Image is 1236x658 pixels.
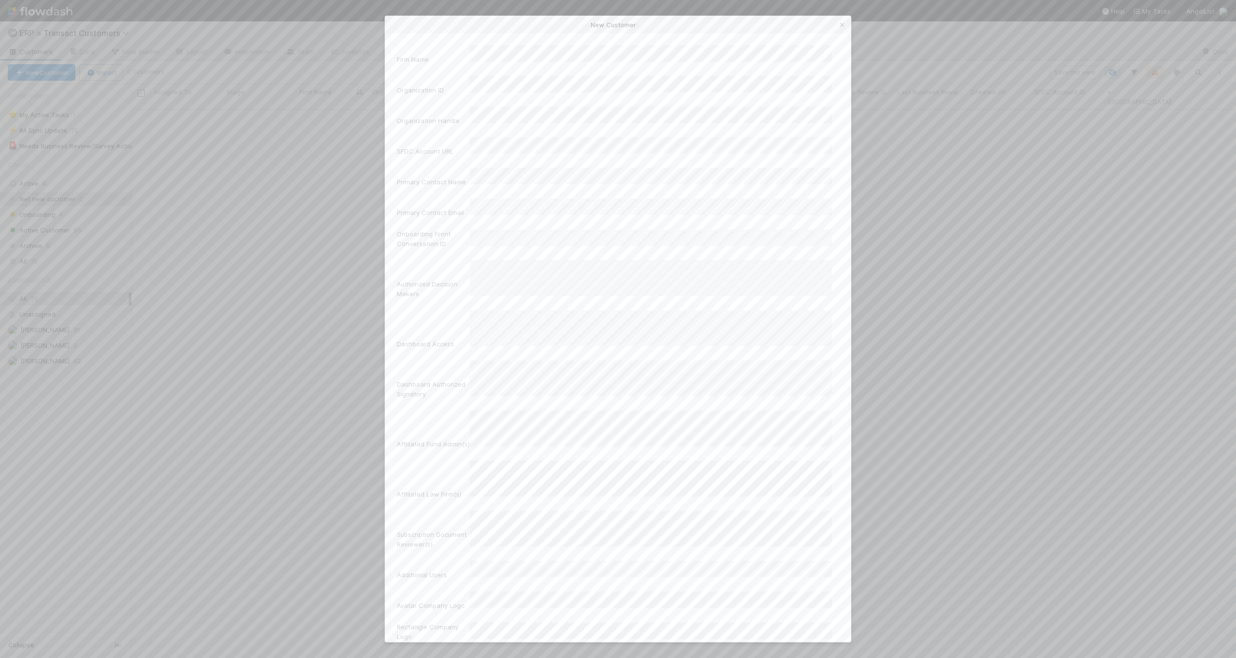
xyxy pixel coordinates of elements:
[397,530,470,549] label: Subscription Document Reviewer(s)
[397,379,470,399] label: Dashboard Authorized Signatory
[397,622,470,641] label: Rectangle Company Logo
[397,439,470,449] label: Affiliated Fund Admin(s)
[397,146,454,156] label: SFDC Account URL
[397,177,466,187] label: Primary Contact Name
[397,489,461,499] label: Affiliated Law Firm(s)
[397,229,470,249] label: Onboarding Front Conversation ID
[397,339,454,349] label: Dashboard Access
[397,54,429,64] label: Firm Name
[397,116,459,125] label: Organization Handle
[397,570,447,580] label: Additional Users
[397,279,470,299] label: Authorized Decision Makers
[397,85,444,95] label: Organization ID
[397,208,464,217] label: Primary Contact Email
[385,16,851,34] div: New Customer
[397,601,465,610] label: Avatar Company Logo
